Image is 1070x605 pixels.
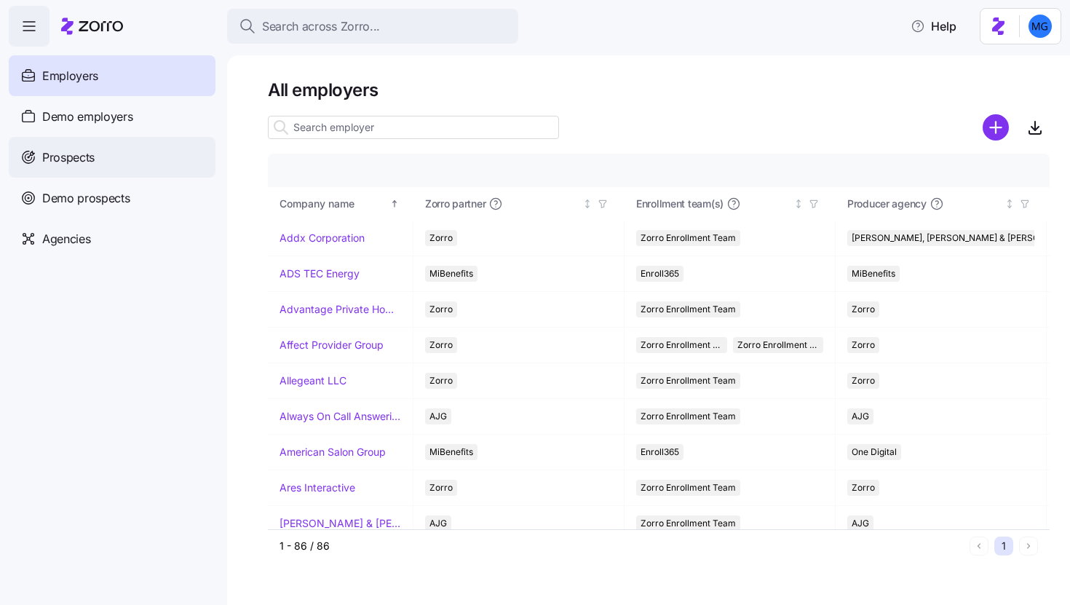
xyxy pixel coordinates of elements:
span: MiBenefits [429,266,473,282]
a: Advantage Private Home Care [280,302,401,317]
svg: add icon [983,114,1009,141]
span: Zorro [429,480,453,496]
th: Zorro partnerNot sorted [413,187,625,221]
a: Ares Interactive [280,481,355,495]
a: Agencies [9,218,215,259]
span: Demo employers [42,108,133,126]
span: Zorro [852,301,875,317]
h1: All employers [268,79,1050,101]
div: Not sorted [1004,199,1015,209]
a: Employers [9,55,215,96]
span: Zorro Enrollment Team [641,408,736,424]
span: Enroll365 [641,444,679,460]
a: Affect Provider Group [280,338,384,352]
span: Zorro Enrollment Team [641,373,736,389]
span: Zorro [429,301,453,317]
a: Prospects [9,137,215,178]
span: AJG [429,408,447,424]
div: Not sorted [793,199,804,209]
span: Zorro [852,337,875,353]
span: Help [911,17,956,35]
span: AJG [852,408,869,424]
a: American Salon Group [280,445,386,459]
span: Zorro partner [425,197,486,211]
span: Employers [42,67,98,85]
a: Always On Call Answering Service [280,409,401,424]
input: Search employer [268,116,559,139]
img: 61c362f0e1d336c60eacb74ec9823875 [1029,15,1052,38]
span: Agencies [42,230,90,248]
span: Zorro [852,480,875,496]
span: Zorro Enrollment Team [641,515,736,531]
th: Company nameSorted ascending [268,187,413,221]
span: Zorro Enrollment Experts [737,337,820,353]
button: Help [899,12,968,41]
span: Enrollment team(s) [636,197,724,211]
a: Allegeant LLC [280,373,346,388]
button: Next page [1019,537,1038,555]
div: Not sorted [582,199,593,209]
span: Search across Zorro... [262,17,380,36]
span: Zorro [429,230,453,246]
th: Enrollment team(s)Not sorted [625,187,836,221]
span: AJG [852,515,869,531]
span: Zorro [852,373,875,389]
a: Demo employers [9,96,215,137]
a: Addx Corporation [280,231,365,245]
button: 1 [994,537,1013,555]
a: Demo prospects [9,178,215,218]
span: AJG [429,515,447,531]
div: 1 - 86 / 86 [280,539,964,553]
span: One Digital [852,444,897,460]
span: Zorro Enrollment Team [641,337,723,353]
a: ADS TEC Energy [280,266,360,281]
span: Zorro Enrollment Team [641,480,736,496]
span: Producer agency [847,197,927,211]
span: Zorro Enrollment Team [641,230,736,246]
span: MiBenefits [429,444,473,460]
span: Demo prospects [42,189,130,207]
span: Zorro [429,337,453,353]
a: [PERSON_NAME] & [PERSON_NAME]'s [280,516,401,531]
span: MiBenefits [852,266,895,282]
span: Zorro [429,373,453,389]
button: Previous page [970,537,988,555]
span: Prospects [42,149,95,167]
div: Sorted ascending [389,199,400,209]
span: Zorro Enrollment Team [641,301,736,317]
div: Company name [280,196,387,212]
span: Enroll365 [641,266,679,282]
th: Producer agencyNot sorted [836,187,1047,221]
button: Search across Zorro... [227,9,518,44]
